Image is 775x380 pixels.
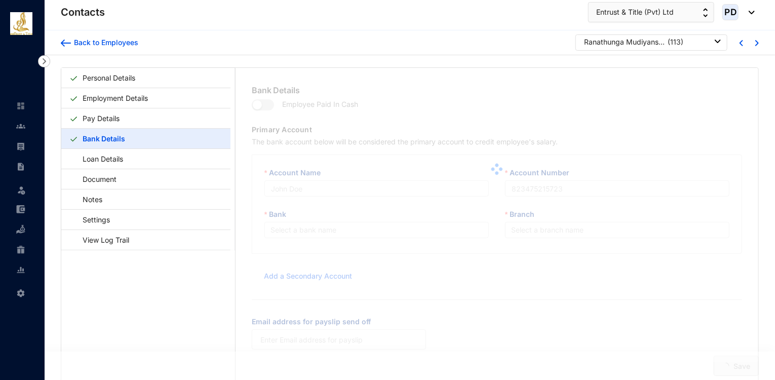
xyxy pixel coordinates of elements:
[16,205,25,214] img: expense-unselected.2edcf0507c847f3e9e96.svg
[16,289,25,298] img: settings-unselected.1febfda315e6e19643a1.svg
[79,108,124,129] a: Pay Details
[69,230,133,250] a: View Log Trail
[8,96,32,116] li: Home
[16,162,25,171] img: contract-unselected.99e2b2107c0a7dd48938.svg
[16,142,25,151] img: payroll-unselected.b590312f920e76f0c668.svg
[79,67,139,88] a: Personal Details
[596,7,674,18] span: Entrust & Title (Pvt) Ltd
[69,189,106,210] a: Notes
[744,11,755,14] img: dropdown-black.8e83cc76930a90b1a4fdb6d089b7bf3a.svg
[8,116,32,136] li: Contacts
[69,148,127,169] a: Loan Details
[8,240,32,260] li: Gratuity
[8,219,32,240] li: Loan
[38,55,50,67] img: nav-icon-right.af6afadce00d159da59955279c43614e.svg
[8,157,32,177] li: Contracts
[16,265,25,275] img: report-unselected.e6a6b4230fc7da01f883.svg
[61,40,71,47] img: arrow-backward-blue.96c47016eac47e06211658234db6edf5.svg
[61,5,105,19] p: Contacts
[16,245,25,254] img: gratuity-unselected.a8c340787eea3cf492d7.svg
[16,101,25,110] img: home-unselected.a29eae3204392db15eaf.svg
[61,37,138,48] a: Back to Employees
[703,8,708,17] img: up-down-arrow.74152d26bf9780fbf563ca9c90304185.svg
[8,199,32,219] li: Expenses
[668,37,683,47] p: ( 113 )
[755,40,759,46] img: chevron-right-blue.16c49ba0fe93ddb13f341d83a2dbca89.svg
[79,128,129,149] a: Bank Details
[584,37,665,47] div: Ranathunga Mudiyanselage [PERSON_NAME]
[69,209,113,230] a: Settings
[8,260,32,280] li: Reports
[724,8,737,16] span: PD
[16,185,26,195] img: leave-unselected.2934df6273408c3f84d9.svg
[740,40,743,46] img: chevron-left-blue.0fda5800d0a05439ff8ddef8047136d5.svg
[69,169,120,189] a: Document
[715,40,721,43] img: dropdown-black.8e83cc76930a90b1a4fdb6d089b7bf3a.svg
[16,122,25,131] img: people-unselected.118708e94b43a90eceab.svg
[79,88,152,108] a: Employment Details
[71,37,138,48] div: Back to Employees
[8,136,32,157] li: Payroll
[10,12,32,35] img: logo
[588,2,714,22] button: Entrust & Title (Pvt) Ltd
[16,225,25,234] img: loan-unselected.d74d20a04637f2d15ab5.svg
